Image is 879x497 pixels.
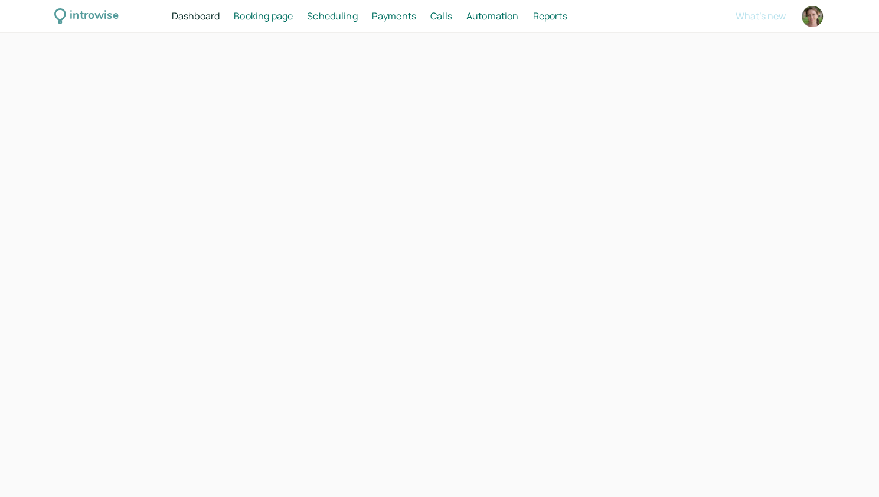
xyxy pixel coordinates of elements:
span: What's new [736,9,786,22]
iframe: Chat Widget [820,440,879,497]
div: introwise [70,7,118,25]
button: What's new [736,11,786,21]
span: Calls [430,9,452,22]
a: Reports [532,9,567,24]
a: Account [800,4,825,29]
a: Calls [430,9,452,24]
a: Booking page [234,9,293,24]
span: Automation [466,9,519,22]
span: Payments [372,9,416,22]
a: introwise [54,7,119,25]
a: Scheduling [307,9,358,24]
span: Scheduling [307,9,358,22]
span: Reports [532,9,567,22]
a: Automation [466,9,519,24]
a: Payments [372,9,416,24]
a: Dashboard [172,9,220,24]
span: Dashboard [172,9,220,22]
span: Booking page [234,9,293,22]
